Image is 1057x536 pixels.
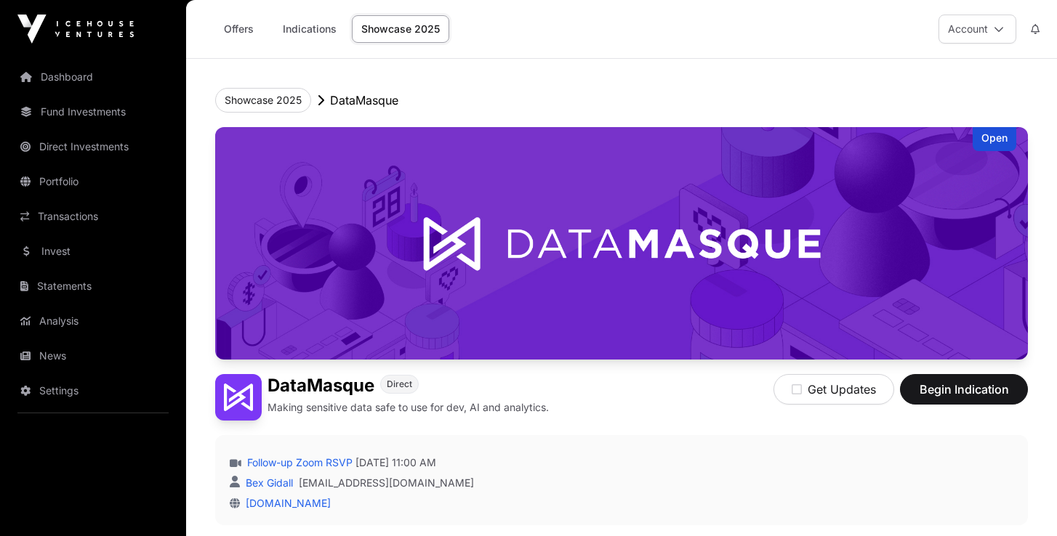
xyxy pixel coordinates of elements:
a: Statements [12,270,174,302]
a: Bex Gidall [243,476,293,489]
a: Invest [12,235,174,267]
img: Icehouse Ventures Logo [17,15,134,44]
iframe: Chat Widget [984,466,1057,536]
a: Settings [12,375,174,407]
a: Dashboard [12,61,174,93]
button: Get Updates [773,374,894,405]
a: Indications [273,15,346,43]
a: Analysis [12,305,174,337]
h1: DataMasque [268,374,374,397]
a: Portfolio [12,166,174,198]
a: Transactions [12,200,174,232]
a: Follow-up Zoom RSVP [244,455,353,470]
button: Account [939,15,1016,44]
a: Direct Investments [12,131,174,163]
a: Showcase 2025 [352,15,449,43]
a: [EMAIL_ADDRESS][DOMAIN_NAME] [299,476,474,490]
a: Fund Investments [12,96,174,128]
button: Showcase 2025 [215,88,311,113]
div: Open [973,127,1016,151]
span: Begin Indication [918,381,1010,398]
a: Offers [209,15,268,43]
span: Direct [387,378,412,390]
img: DataMasque [215,127,1028,360]
img: DataMasque [215,374,262,421]
a: [DOMAIN_NAME] [240,497,331,509]
a: Begin Indication [900,389,1028,403]
span: [DATE] 11:00 AM [355,455,436,470]
p: Making sensitive data safe to use for dev, AI and analytics. [268,400,549,415]
p: DataMasque [330,92,398,109]
a: News [12,340,174,372]
button: Begin Indication [900,374,1028,405]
